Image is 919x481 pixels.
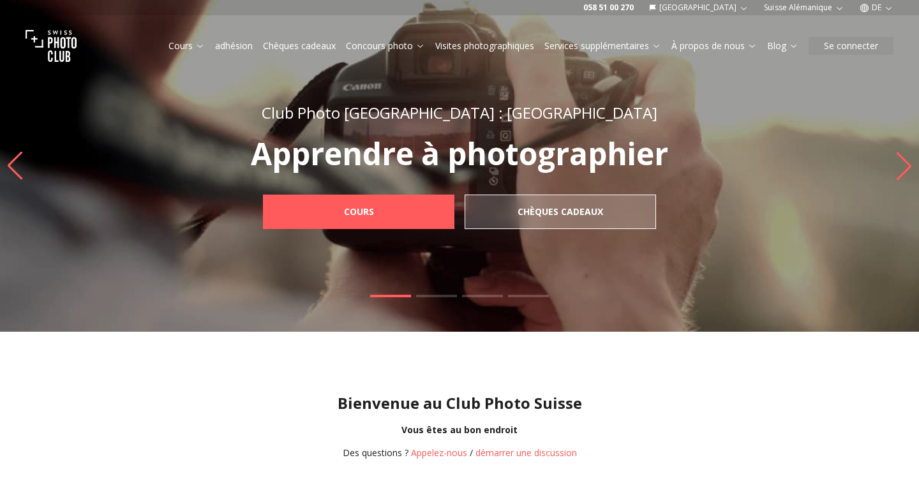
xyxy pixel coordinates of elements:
[26,20,77,71] img: Club photo suisse
[168,40,205,52] a: Cours
[809,37,893,55] button: Se connecter
[210,37,258,55] button: adhésion
[258,37,341,55] button: Chèques cadeaux
[824,40,878,52] font: Se connecter
[666,37,762,55] button: À propos de nous
[215,40,253,52] a: adhésion
[767,40,798,52] a: Blog
[341,37,430,55] button: Concours photo
[470,447,473,459] font: /
[346,40,413,52] font: Concours photo
[430,37,539,55] button: Visites photographiques
[671,40,757,52] a: À propos de nous
[583,2,634,13] font: 058 51 00 270
[475,447,577,459] button: démarrer une discussion
[263,195,454,229] a: Cours
[343,447,408,459] font: Des questions ?
[168,40,193,52] font: Cours
[163,37,210,55] button: Cours
[346,40,425,52] a: Concours photo
[435,40,534,52] a: Visites photographiques
[583,3,634,13] a: 058 51 00 270
[401,424,518,436] font: Vous êtes au bon endroit
[263,40,336,52] a: Chèques cadeaux
[539,37,666,55] button: Services supplémentaires
[338,392,582,413] font: Bienvenue au Club Photo Suisse
[764,2,832,13] font: Suisse alémanique
[671,40,745,52] font: À propos de nous
[767,40,786,52] font: Blog
[544,40,649,52] font: Services supplémentaires
[262,102,657,123] font: Club Photo [GEOGRAPHIC_DATA] : [GEOGRAPHIC_DATA]
[251,133,668,174] font: Apprendre à photographier
[465,195,656,229] a: Chèques cadeaux
[518,205,603,218] font: Chèques cadeaux
[762,37,803,55] button: Blog
[872,2,881,13] font: DE
[344,205,374,218] font: Cours
[411,447,467,459] a: Appelez-nous
[659,2,737,13] font: [GEOGRAPHIC_DATA]
[544,40,661,52] a: Services supplémentaires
